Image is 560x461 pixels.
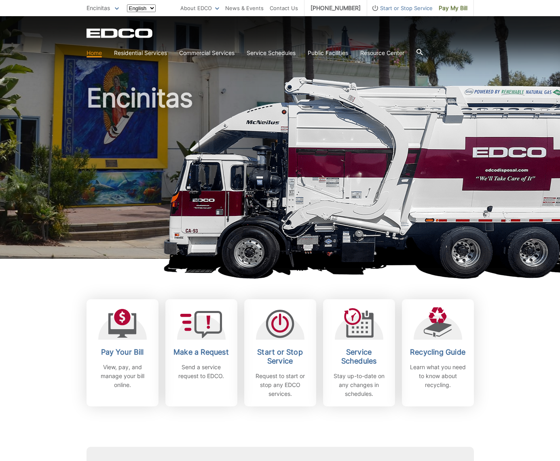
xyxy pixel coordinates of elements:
h2: Service Schedules [329,348,389,366]
p: Request to start or stop any EDCO services. [250,372,310,398]
p: Stay up-to-date on any changes in schedules. [329,372,389,398]
a: About EDCO [180,4,219,13]
a: Resource Center [360,49,404,57]
span: Pay My Bill [439,4,467,13]
a: News & Events [225,4,264,13]
a: Commercial Services [179,49,235,57]
a: Contact Us [270,4,298,13]
a: Residential Services [114,49,167,57]
h2: Make a Request [171,348,231,357]
h2: Recycling Guide [408,348,468,357]
a: EDCD logo. Return to the homepage. [87,28,154,38]
a: Service Schedules [247,49,296,57]
a: Home [87,49,102,57]
a: Recycling Guide Learn what you need to know about recycling. [402,299,474,406]
a: Service Schedules Stay up-to-date on any changes in schedules. [323,299,395,406]
h2: Start or Stop Service [250,348,310,366]
p: View, pay, and manage your bill online. [93,363,152,389]
p: Send a service request to EDCO. [171,363,231,381]
a: Public Facilities [308,49,348,57]
a: Pay Your Bill View, pay, and manage your bill online. [87,299,158,406]
h1: Encinitas [87,85,474,262]
a: Make a Request Send a service request to EDCO. [165,299,237,406]
span: Encinitas [87,4,110,11]
select: Select a language [127,4,156,12]
p: Learn what you need to know about recycling. [408,363,468,389]
h2: Pay Your Bill [93,348,152,357]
